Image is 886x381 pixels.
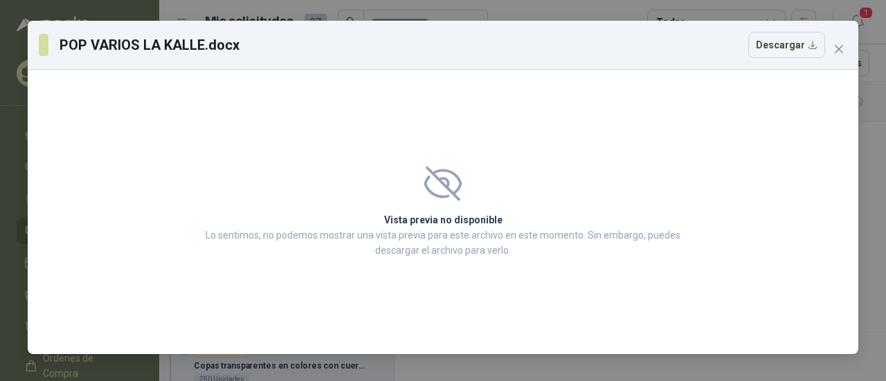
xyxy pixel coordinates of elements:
span: close [833,44,844,55]
h2: Vista previa no disponible [201,212,685,227]
p: Lo sentimos, no podemos mostrar una vista previa para este archivo en este momento. Sin embargo, ... [201,227,685,258]
button: Close [828,38,850,60]
button: Descargar [748,32,825,58]
h3: POP VARIOS LA KALLE.docx [60,35,241,55]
